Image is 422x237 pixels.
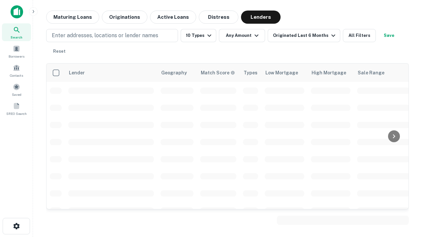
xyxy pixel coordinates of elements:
button: Active Loans [150,11,196,24]
th: Capitalize uses an advanced AI algorithm to match your search with the best lender. The match sco... [197,64,240,82]
iframe: Chat Widget [389,184,422,216]
div: Sale Range [358,69,384,77]
span: Borrowers [9,54,24,59]
button: Maturing Loans [46,11,99,24]
button: Lenders [241,11,281,24]
th: High Mortgage [308,64,354,82]
div: Low Mortgage [265,69,298,77]
button: 10 Types [181,29,216,42]
a: Saved [2,81,31,98]
div: Geography [161,69,187,77]
button: All Filters [343,29,376,42]
p: Enter addresses, locations or lender names [52,32,158,39]
th: Sale Range [354,64,413,82]
button: Originated Last 6 Months [268,29,340,42]
div: Originated Last 6 Months [273,32,337,39]
th: Lender [65,64,157,82]
span: SREO Search [6,111,27,116]
button: Save your search to get updates of matches that match your search criteria. [378,29,400,42]
div: Types [244,69,257,77]
div: Lender [69,69,85,77]
button: Distress [199,11,238,24]
th: Low Mortgage [261,64,308,82]
button: Reset [49,45,70,58]
img: capitalize-icon.png [11,5,23,18]
div: Capitalize uses an advanced AI algorithm to match your search with the best lender. The match sco... [201,69,235,76]
button: Any Amount [219,29,265,42]
a: Borrowers [2,42,31,60]
th: Types [240,64,261,82]
div: High Mortgage [312,69,346,77]
button: Originations [102,11,147,24]
a: Contacts [2,62,31,79]
th: Geography [157,64,197,82]
span: Saved [12,92,21,97]
span: Contacts [10,73,23,78]
a: SREO Search [2,100,31,118]
h6: Match Score [201,69,234,76]
a: Search [2,23,31,41]
button: Enter addresses, locations or lender names [46,29,178,42]
span: Search [11,35,22,40]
